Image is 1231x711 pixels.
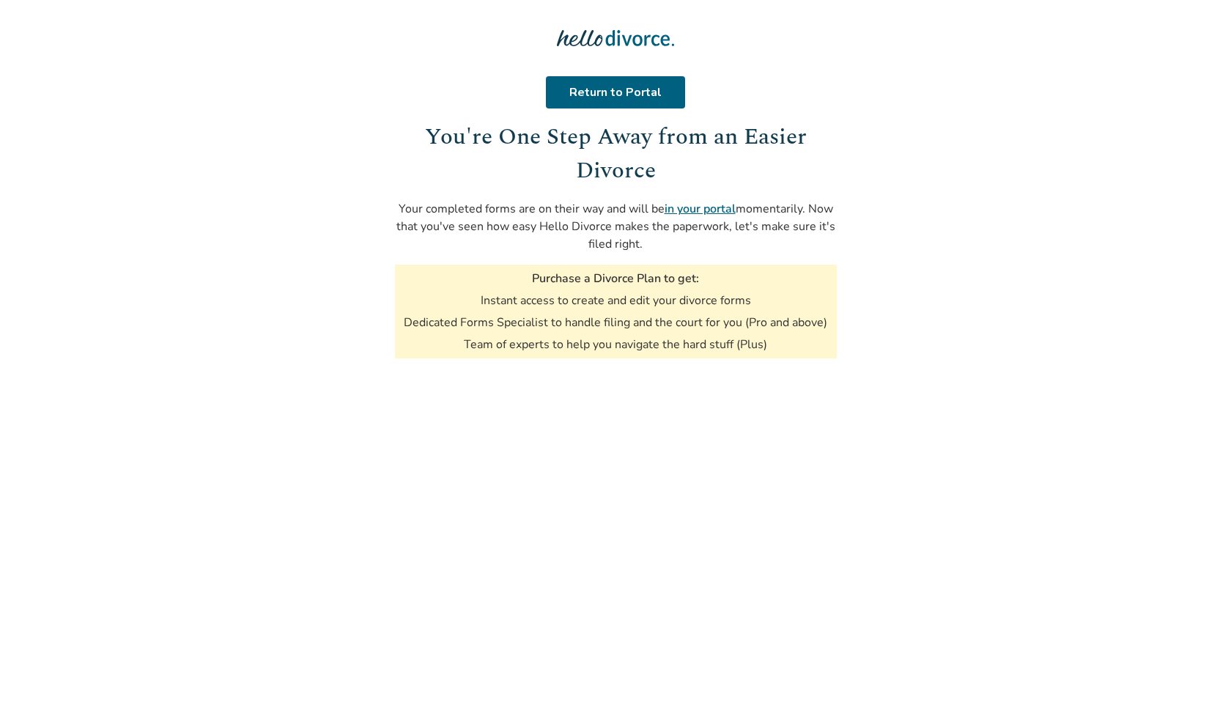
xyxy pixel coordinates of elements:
[546,76,685,108] a: Return to Portal
[404,314,827,331] li: Dedicated Forms Specialist to handle filing and the court for you (Pro and above)
[557,23,674,53] img: Hello Divorce Logo
[532,270,699,287] h3: Purchase a Divorce Plan to get:
[481,292,751,309] li: Instant access to create and edit your divorce forms
[464,336,767,353] li: Team of experts to help you navigate the hard stuff (Plus)
[395,200,837,253] p: Your completed forms are on their way and will be momentarily. Now that you've seen how easy Hell...
[665,201,736,217] a: in your portal
[395,120,837,188] h1: You're One Step Away from an Easier Divorce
